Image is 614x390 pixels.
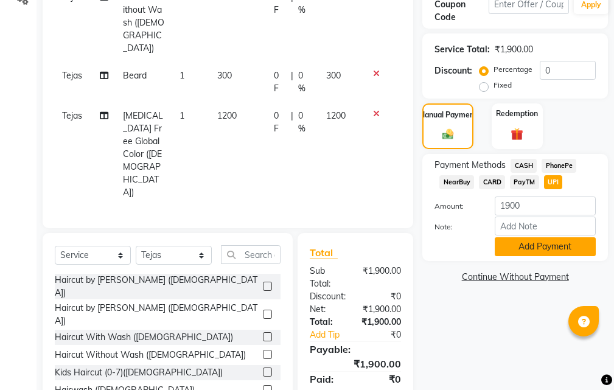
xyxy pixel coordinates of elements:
div: ₹1,900.00 [495,43,533,56]
span: 1 [180,70,184,81]
a: Add Tip [301,329,365,341]
input: Add Note [495,217,596,235]
div: Discount: [301,290,355,303]
span: PhonePe [542,159,576,173]
span: Tejas [62,110,82,121]
span: 0 % [298,69,312,95]
label: Redemption [496,108,538,119]
img: _gift.svg [507,127,527,142]
div: ₹0 [355,372,410,386]
div: ₹0 [365,329,410,341]
div: ₹0 [355,290,410,303]
span: NearBuy [439,175,474,189]
span: CARD [479,175,505,189]
span: 0 % [298,110,312,135]
div: Net: [301,303,354,316]
span: | [291,110,293,135]
div: Haircut Without Wash ([DEMOGRAPHIC_DATA]) [55,349,246,361]
div: Payable: [301,342,410,357]
div: Discount: [434,64,472,77]
span: 300 [326,70,341,81]
label: Manual Payment [419,110,477,120]
div: Total: [301,316,352,329]
label: Note: [425,221,485,232]
div: Paid: [301,372,355,386]
input: Amount [495,197,596,215]
div: Haircut by [PERSON_NAME] ([DEMOGRAPHIC_DATA]) [55,274,258,299]
div: ₹1,900.00 [352,316,410,329]
label: Fixed [494,80,512,91]
span: PayTM [510,175,539,189]
div: Kids Haircut (0-7)([DEMOGRAPHIC_DATA]) [55,366,223,379]
button: Add Payment [495,237,596,256]
div: ₹1,900.00 [354,303,410,316]
a: Continue Without Payment [425,271,605,284]
div: Sub Total: [301,265,354,290]
div: ₹1,900.00 [301,357,410,371]
div: ₹1,900.00 [354,265,410,290]
span: 1200 [217,110,237,121]
span: Beard [123,70,147,81]
span: 300 [217,70,232,81]
span: 1200 [326,110,346,121]
div: Haircut by [PERSON_NAME] ([DEMOGRAPHIC_DATA]) [55,302,258,327]
div: Haircut With Wash ([DEMOGRAPHIC_DATA]) [55,331,233,344]
img: _cash.svg [439,128,457,141]
span: UPI [544,175,563,189]
span: [MEDICAL_DATA] Free Global Color ([DEMOGRAPHIC_DATA]) [123,110,163,198]
span: 0 F [274,69,285,95]
span: 0 F [274,110,285,135]
span: Payment Methods [434,159,506,172]
label: Amount: [425,201,485,212]
input: Search or Scan [221,245,281,264]
span: Total [310,246,338,259]
div: Service Total: [434,43,490,56]
span: Tejas [62,70,82,81]
span: 1 [180,110,184,121]
span: | [291,69,293,95]
label: Percentage [494,64,532,75]
span: CASH [511,159,537,173]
